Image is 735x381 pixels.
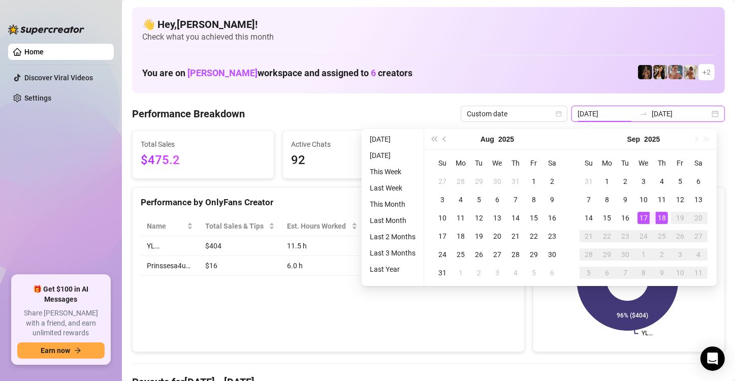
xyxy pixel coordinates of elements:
td: 2025-09-24 [634,227,653,245]
span: swap-right [640,110,648,118]
td: 2025-09-30 [616,245,634,264]
div: 10 [436,212,449,224]
span: + 2 [702,67,711,78]
td: 2025-08-19 [470,227,488,245]
div: 27 [491,248,503,261]
div: 25 [455,248,467,261]
div: 4 [509,267,522,279]
td: 2025-08-31 [580,172,598,190]
td: 2025-10-04 [689,245,708,264]
td: 2025-09-23 [616,227,634,245]
img: D [638,65,652,79]
td: 2025-08-20 [488,227,506,245]
td: 2025-07-29 [470,172,488,190]
div: 12 [473,212,485,224]
td: 2025-09-14 [580,209,598,227]
td: 2025-09-03 [634,172,653,190]
td: 2025-10-11 [689,264,708,282]
td: 2025-09-05 [525,264,543,282]
td: Prinssesa4u… [141,256,199,276]
div: 7 [509,194,522,206]
div: 27 [692,230,705,242]
td: 2025-09-01 [452,264,470,282]
span: Total Sales & Tips [205,220,267,232]
td: 2025-07-27 [433,172,452,190]
td: 2025-09-13 [689,190,708,209]
th: Th [653,154,671,172]
a: Home [24,48,44,56]
div: 1 [455,267,467,279]
div: 29 [528,248,540,261]
th: Sa [689,154,708,172]
div: 29 [601,248,613,261]
div: 1 [601,175,613,187]
td: 2025-10-09 [653,264,671,282]
li: This Week [366,166,420,178]
td: 2025-09-04 [653,172,671,190]
img: AD [653,65,667,79]
div: 10 [637,194,650,206]
td: 2025-10-02 [653,245,671,264]
span: 🎁 Get $100 in AI Messages [17,284,105,304]
div: 30 [491,175,503,187]
td: $16 [199,256,281,276]
td: 2025-09-02 [616,172,634,190]
div: 5 [674,175,686,187]
div: Est. Hours Worked [287,220,349,232]
button: Previous month (PageUp) [439,129,451,149]
span: 6 [371,68,376,78]
li: [DATE] [366,149,420,162]
div: 24 [637,230,650,242]
span: Custom date [467,106,561,121]
li: Last 3 Months [366,247,420,259]
td: 2025-09-16 [616,209,634,227]
div: 15 [601,212,613,224]
div: 6 [546,267,558,279]
img: YL [668,65,683,79]
div: Performance by OnlyFans Creator [141,196,516,209]
td: 2025-08-17 [433,227,452,245]
div: 2 [473,267,485,279]
td: 2025-08-28 [506,245,525,264]
span: Share [PERSON_NAME] with a friend, and earn unlimited rewards [17,308,105,338]
div: 4 [455,194,467,206]
li: Last Year [366,263,420,275]
div: 10 [674,267,686,279]
div: 16 [619,212,631,224]
span: Total Sales [141,139,266,150]
div: 22 [601,230,613,242]
div: 6 [491,194,503,206]
td: 11.5 h [281,236,364,256]
span: Active Chats [291,139,416,150]
th: Fr [671,154,689,172]
div: 5 [473,194,485,206]
td: 2025-08-29 [525,245,543,264]
div: 1 [528,175,540,187]
td: 2025-08-06 [488,190,506,209]
div: 22 [528,230,540,242]
div: 21 [583,230,595,242]
div: 27 [436,175,449,187]
div: 31 [509,175,522,187]
div: 5 [583,267,595,279]
button: Earn nowarrow-right [17,342,105,359]
td: 2025-08-16 [543,209,561,227]
td: 2025-08-12 [470,209,488,227]
span: to [640,110,648,118]
td: 2025-09-19 [671,209,689,227]
td: 2025-09-28 [580,245,598,264]
img: Green [684,65,698,79]
th: Fr [525,154,543,172]
div: 6 [601,267,613,279]
li: Last 2 Months [366,231,420,243]
div: 25 [656,230,668,242]
div: Open Intercom Messenger [700,346,725,371]
td: 2025-10-06 [598,264,616,282]
div: 8 [528,194,540,206]
th: Tu [470,154,488,172]
div: 3 [637,175,650,187]
div: 29 [473,175,485,187]
div: 13 [491,212,503,224]
div: 9 [656,267,668,279]
td: 2025-09-02 [470,264,488,282]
